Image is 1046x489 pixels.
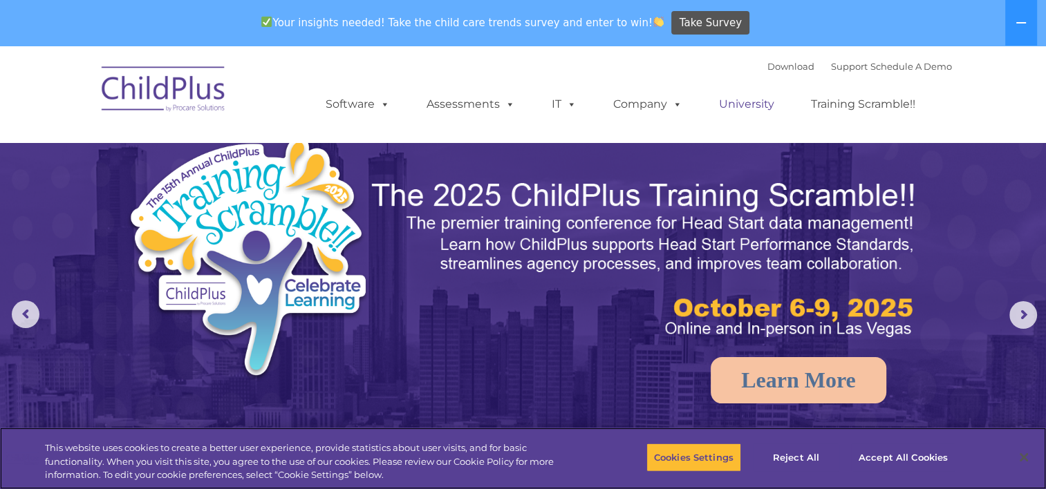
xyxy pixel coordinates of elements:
[45,441,575,482] div: This website uses cookies to create a better user experience, provide statistics about user visit...
[711,357,886,403] a: Learn More
[705,90,788,118] a: University
[851,443,955,472] button: Accept All Cookies
[256,9,670,36] span: Your insights needed! Take the child care trends survey and enter to win!
[1009,442,1039,472] button: Close
[831,61,868,72] a: Support
[680,11,742,35] span: Take Survey
[646,443,741,472] button: Cookies Settings
[797,90,929,118] a: Training Scramble!!
[192,148,251,158] span: Phone number
[312,90,404,118] a: Software
[767,61,814,72] a: Download
[870,61,952,72] a: Schedule A Demo
[413,90,529,118] a: Assessments
[261,17,272,27] img: ✅
[538,90,590,118] a: IT
[753,443,839,472] button: Reject All
[671,11,749,35] a: Take Survey
[653,17,664,27] img: 👏
[599,90,696,118] a: Company
[192,91,234,102] span: Last name
[95,57,233,126] img: ChildPlus by Procare Solutions
[767,61,952,72] font: |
